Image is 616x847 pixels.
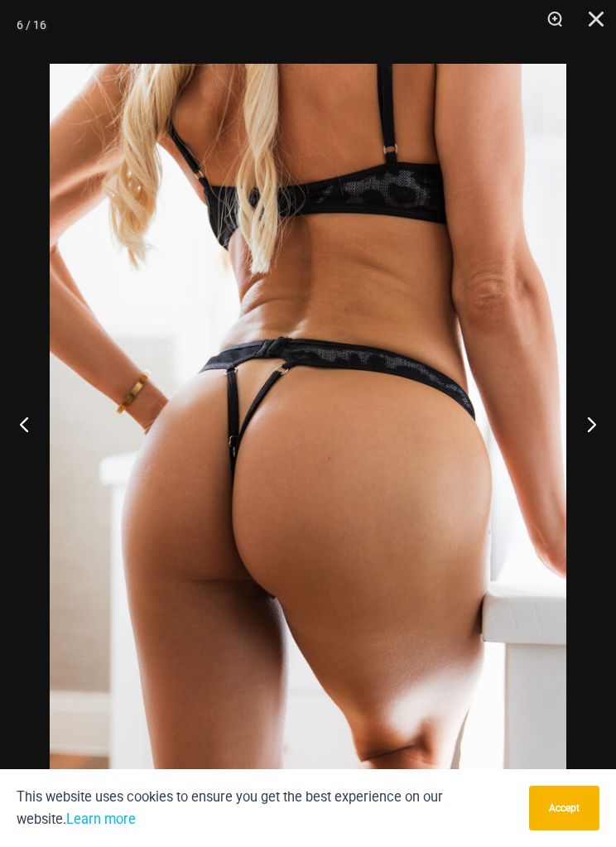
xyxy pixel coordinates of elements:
[529,786,599,830] button: Accept
[50,64,566,839] img: Nights Fall Silver Leopard 1036 Bra 6046 Thong 13
[66,811,136,827] a: Learn more
[554,383,616,465] button: Next
[17,12,46,37] div: 6 / 16
[17,786,517,830] p: This website uses cookies to ensure you get the best experience on our website.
